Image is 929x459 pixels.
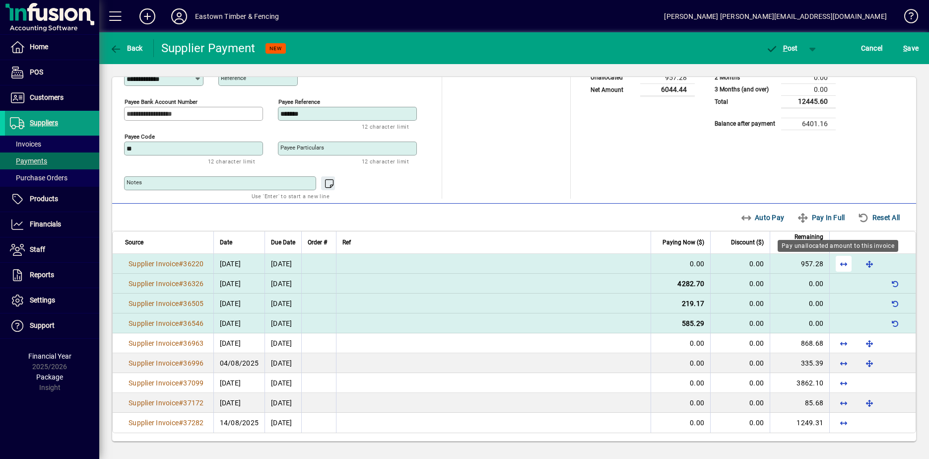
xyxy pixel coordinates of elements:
td: Total [710,95,781,108]
span: Supplier Invoice [129,319,179,327]
span: Financial Year [28,352,71,360]
app-page-summary-card: Supplier Balances [710,25,836,130]
span: 0.00 [749,339,764,347]
div: [PERSON_NAME] [PERSON_NAME][EMAIL_ADDRESS][DOMAIN_NAME] [664,8,887,24]
span: 0.00 [749,300,764,307]
td: [DATE] [265,413,301,433]
span: Supplier Invoice [129,419,179,427]
a: Knowledge Base [897,2,917,34]
span: P [783,44,788,52]
mat-label: Payee Particulars [280,144,324,151]
td: Net Amount [586,83,640,96]
span: 4282.70 [677,280,704,288]
span: 0.00 [690,260,704,268]
span: Supplier Invoice [129,359,179,367]
div: Eastown Timber & Fencing [195,8,279,24]
span: 36505 [183,300,203,307]
span: Supplier Invoice [129,379,179,387]
span: Date [220,237,232,248]
td: [DATE] [265,294,301,313]
mat-label: Payee Bank Account Number [125,98,198,105]
button: Auto Pay [736,209,789,227]
span: 36546 [183,319,203,327]
span: Auto Pay [740,210,785,226]
span: Support [30,321,55,329]
mat-label: Notes [127,179,142,186]
span: 37099 [183,379,203,387]
a: Customers [5,85,99,110]
span: Pay In Full [797,210,845,226]
td: [DATE] [265,393,301,413]
mat-hint: 12 character limit [362,121,409,132]
div: Supplier Payment [161,40,256,56]
span: 85.68 [805,399,823,407]
span: Supplier Invoice [129,399,179,407]
mat-hint: Use 'Enter' to start a new line [252,190,330,202]
span: 0.00 [749,399,764,407]
span: Supplier Invoice [129,280,179,288]
td: [DATE] [265,274,301,294]
td: 0.00 [781,72,836,83]
a: Staff [5,237,99,262]
td: 0.00 [781,83,836,95]
span: S [903,44,907,52]
a: Financials [5,212,99,237]
span: Settings [30,296,55,304]
span: Remaining Balance ($) [776,231,823,253]
mat-hint: 12 character limit [208,155,255,167]
span: 957.28 [801,260,824,268]
span: POS [30,68,43,76]
span: 36326 [183,280,203,288]
span: Cancel [861,40,883,56]
span: 0.00 [749,280,764,288]
span: [DATE] [220,260,241,268]
a: Supplier Invoice#36963 [125,338,207,349]
span: Invoices [10,140,41,148]
span: # [179,379,183,387]
span: 0.00 [690,419,704,427]
span: 219.17 [682,300,705,307]
span: Staff [30,245,45,253]
a: Supplier Invoice#36546 [125,318,207,329]
span: # [179,280,183,288]
span: [DATE] [220,399,241,407]
span: ave [903,40,919,56]
span: 0.00 [749,379,764,387]
span: [DATE] [220,319,241,327]
a: Supplier Invoice#37099 [125,378,207,388]
button: Profile [163,7,195,25]
span: 585.29 [682,319,705,327]
span: Customers [30,93,64,101]
span: Due Date [271,237,295,248]
span: 36220 [183,260,203,268]
span: ost [766,44,798,52]
td: Unallocated [586,72,640,83]
span: 37172 [183,399,203,407]
span: # [179,300,183,307]
mat-label: Payee Reference [278,98,320,105]
span: # [179,399,183,407]
span: Paying Now ($) [663,237,704,248]
span: 0.00 [690,359,704,367]
td: 6044.44 [640,83,695,96]
button: Save [901,39,921,57]
mat-label: Reference [221,75,246,81]
span: Package [36,373,63,381]
span: 0.00 [749,319,764,327]
span: Suppliers [30,119,58,127]
span: Payments [10,157,47,165]
span: 0.00 [749,359,764,367]
span: 0.00 [690,399,704,407]
span: 0.00 [809,280,823,288]
span: 0.00 [809,319,823,327]
span: 37282 [183,419,203,427]
a: Supplier Invoice#36996 [125,358,207,369]
span: 0.00 [690,339,704,347]
td: Balance after payment [710,118,781,130]
td: [DATE] [265,353,301,373]
button: Cancel [859,39,885,57]
span: [DATE] [220,339,241,347]
span: Source [125,237,143,248]
td: [DATE] [265,313,301,333]
span: NEW [269,45,282,52]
